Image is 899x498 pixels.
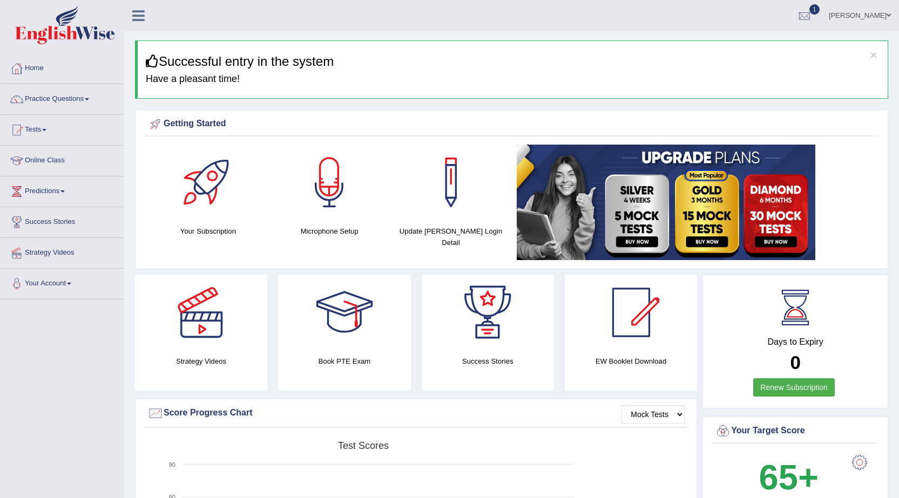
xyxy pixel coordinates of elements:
a: Practice Questions [1,84,124,111]
b: 65+ [759,458,819,497]
a: Strategy Videos [1,238,124,265]
h4: Microphone Setup [274,226,385,237]
div: Score Progress Chart [147,405,685,421]
a: Predictions [1,176,124,203]
h4: Your Subscription [153,226,263,237]
h4: Strategy Videos [135,356,267,367]
div: Your Target Score [715,423,876,439]
h3: Successful entry in the system [146,54,880,69]
a: Renew Subscription [753,378,835,397]
h4: Book PTE Exam [278,356,410,367]
text: 90 [169,461,175,468]
h4: Update [PERSON_NAME] Login Detail [396,226,506,248]
a: Your Account [1,269,124,296]
div: Getting Started [147,116,876,132]
button: × [870,49,877,60]
b: 0 [790,352,800,373]
a: Home [1,53,124,80]
img: small5.jpg [517,145,815,260]
span: 1 [809,4,820,15]
a: Success Stories [1,207,124,234]
a: Tests [1,115,124,142]
h4: Success Stories [422,356,554,367]
h4: Days to Expiry [715,337,876,347]
h4: EW Booklet Download [565,356,697,367]
tspan: Test scores [338,440,389,451]
h4: Have a pleasant time! [146,74,880,85]
a: Online Class [1,146,124,173]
